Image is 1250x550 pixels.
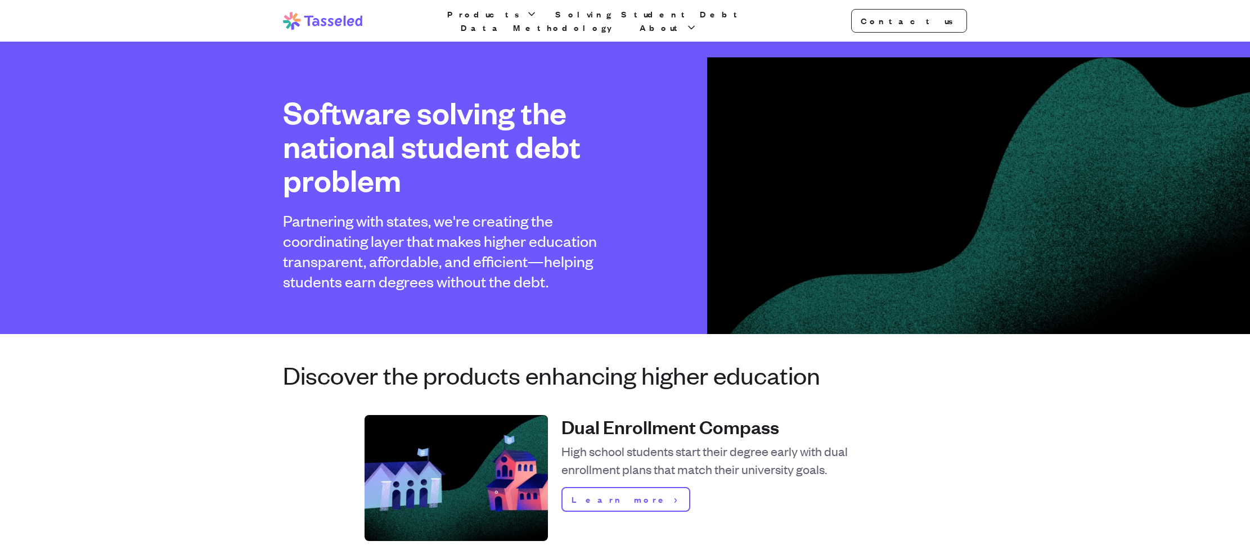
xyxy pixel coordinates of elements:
[283,361,967,388] h3: Discover the products enhancing higher education
[458,21,624,34] a: Data Methodology
[447,7,524,21] span: Products
[851,9,967,33] a: Contact us
[283,210,607,291] h2: Partnering with states, we're creating the coordinating layer that makes higher education transpa...
[561,415,885,438] h4: Dual Enrollment Compass
[553,7,745,21] a: Solving Student Debt
[640,21,684,34] span: About
[637,21,699,34] button: About
[572,493,670,506] span: Learn more
[283,96,607,197] h1: Software solving the national student debt problem
[561,487,690,512] a: Learn more
[365,415,548,541] img: Dual Enrollment Compass
[561,442,885,478] p: High school students start their degree early with dual enrollment plans that match their univers...
[445,7,539,21] button: Products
